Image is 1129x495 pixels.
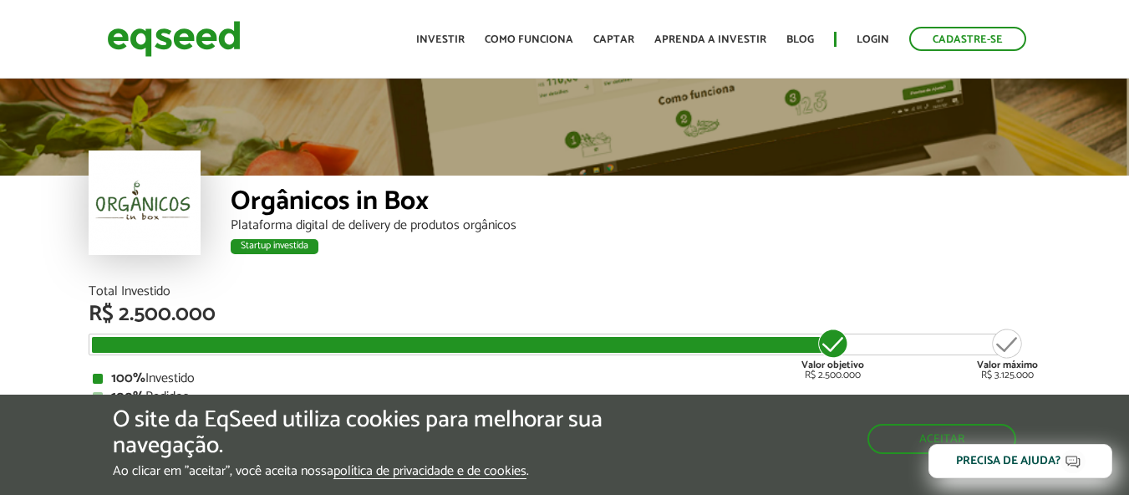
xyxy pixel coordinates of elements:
a: Login [857,34,889,45]
strong: 100% [111,367,145,390]
a: Investir [416,34,465,45]
div: Plataforma digital de delivery de produtos orgânicos [231,219,1041,232]
a: Cadastre-se [909,27,1026,51]
div: Startup investida [231,239,318,254]
div: Pedidos [93,390,1037,404]
a: Como funciona [485,34,573,45]
a: Aprenda a investir [654,34,766,45]
div: Orgânicos in Box [231,188,1041,219]
a: política de privacidade e de cookies [333,465,526,479]
div: R$ 2.500.000 [89,304,1041,325]
div: Investido [93,372,1037,385]
h5: O site da EqSeed utiliza cookies para melhorar sua navegação. [113,407,654,459]
strong: Valor máximo [977,357,1038,373]
strong: Valor objetivo [801,357,864,373]
div: Total Investido [89,285,1041,299]
img: EqSeed [107,17,241,61]
a: Blog [786,34,814,45]
div: R$ 3.125.000 [977,327,1038,380]
button: Aceitar [867,424,1016,454]
a: Captar [593,34,634,45]
p: Ao clicar em "aceitar", você aceita nossa . [113,463,654,479]
div: R$ 2.500.000 [801,327,864,380]
strong: 100% [111,385,145,408]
